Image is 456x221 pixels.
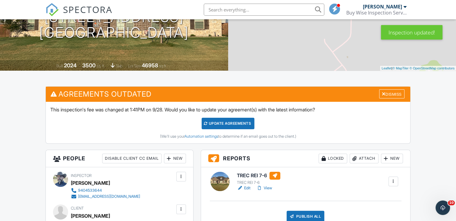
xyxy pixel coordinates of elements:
iframe: Intercom live chat [436,200,450,215]
div: [EMAIL_ADDRESS][DOMAIN_NAME] [78,194,140,199]
span: Client [71,206,84,210]
span: sq.ft. [159,64,167,68]
span: SPECTORA [63,3,112,16]
div: 2024 [64,62,77,69]
a: Edit [237,185,250,191]
h1: [STREET_ADDRESS] [GEOGRAPHIC_DATA] [39,9,189,41]
div: Attach [350,154,379,163]
div: TREC REI 7-6 [237,180,280,185]
a: Leaflet [382,66,392,70]
div: Dismiss [379,89,404,99]
div: | [380,66,456,71]
div: [PERSON_NAME] [71,211,110,220]
a: View [256,185,272,191]
div: [PERSON_NAME] [71,178,110,187]
div: Buy Wise Inspection Services, LLC [346,10,407,16]
a: 9404533644 [71,187,140,194]
h3: People [46,150,193,167]
div: [PERSON_NAME] [363,4,402,10]
h3: Agreements Outdated [46,87,410,101]
span: Inspector [71,173,92,178]
div: This inspection's fee was changed at 1:41PM on 9/28. Would you like to update your agreement(s) w... [46,102,410,143]
h6: TREC REI 7-6 [237,172,280,180]
div: Update Agreements [202,118,254,129]
span: sq. ft. [96,64,105,68]
span: 10 [448,200,455,205]
span: slab [116,64,122,68]
span: Built [56,64,63,68]
div: New [381,154,403,163]
span: Lot Size [128,64,141,68]
a: © MapTiler [392,66,409,70]
div: 46958 [142,62,158,69]
div: New [164,154,186,163]
input: Search everything... [204,4,324,16]
a: Automation settings [184,134,218,139]
h3: Reports [201,150,410,167]
div: Locked [319,154,347,163]
div: Inspection updated! [381,25,442,40]
img: The Best Home Inspection Software - Spectora [46,3,59,16]
a: [EMAIL_ADDRESS][DOMAIN_NAME] [71,194,140,200]
div: 9404533644 [78,188,102,193]
div: Disable Client CC Email [102,154,162,163]
a: SPECTORA [46,8,112,21]
div: 3500 [82,62,96,69]
a: © OpenStreetMap contributors [410,66,454,70]
div: (We'll use your to determine if an email goes out to the client.) [50,134,405,139]
a: TREC REI 7-6 TREC REI 7-6 [237,172,280,185]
